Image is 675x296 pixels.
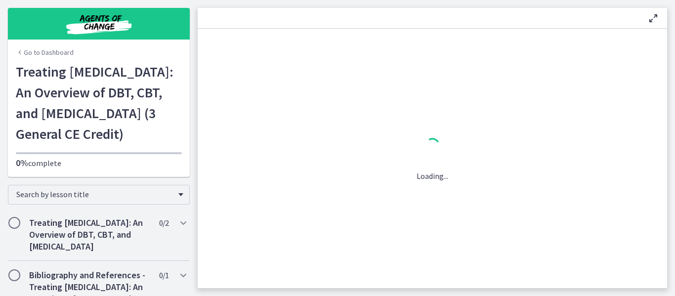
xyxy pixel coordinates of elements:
[417,135,448,158] div: 1
[16,47,74,57] a: Go to Dashboard
[29,217,150,253] h2: Treating [MEDICAL_DATA]: An Overview of DBT, CBT, and [MEDICAL_DATA]
[159,217,169,229] span: 0 / 2
[16,61,182,144] h1: Treating [MEDICAL_DATA]: An Overview of DBT, CBT, and [MEDICAL_DATA] (3 General CE Credit)
[16,157,28,169] span: 0%
[8,185,190,205] div: Search by lesson title
[40,12,158,36] img: Agents of Change
[16,189,173,199] span: Search by lesson title
[16,157,182,169] p: complete
[159,269,169,281] span: 0 / 1
[417,170,448,182] p: Loading...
